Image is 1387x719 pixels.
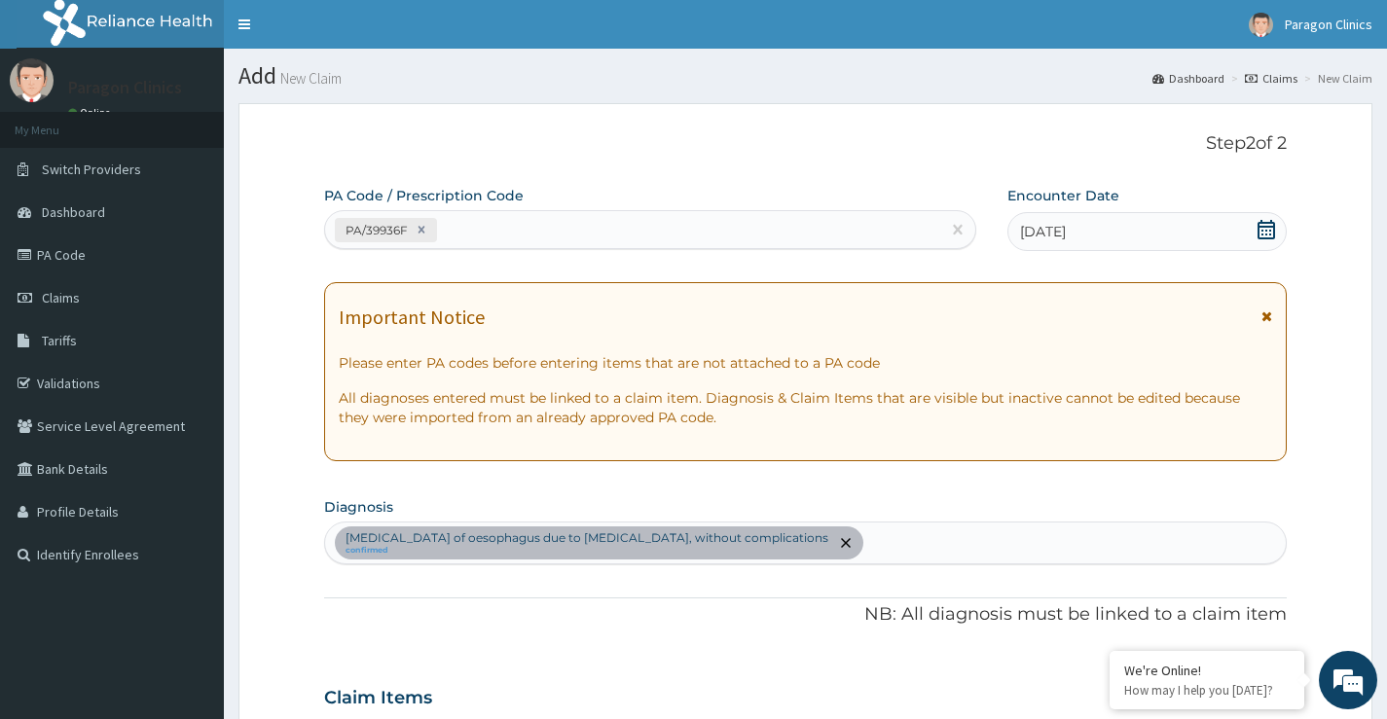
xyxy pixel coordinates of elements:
[276,71,342,86] small: New Claim
[1285,16,1372,33] span: Paragon Clinics
[324,133,1287,155] p: Step 2 of 2
[1124,662,1290,679] div: We're Online!
[324,688,432,709] h3: Claim Items
[10,497,371,565] textarea: Type your message and hit 'Enter'
[42,161,141,178] span: Switch Providers
[339,306,485,328] h1: Important Notice
[10,58,54,102] img: User Image
[42,289,80,306] span: Claims
[340,219,411,241] div: PA/39936F
[324,497,393,517] label: Diagnosis
[324,186,524,205] label: PA Code / Prescription Code
[68,79,182,96] p: Paragon Clinics
[1020,222,1066,241] span: [DATE]
[36,97,79,146] img: d_794563401_company_1708531726252_794563401
[238,63,1372,89] h1: Add
[339,388,1272,427] p: All diagnoses entered must be linked to a claim item. Diagnosis & Claim Items that are visible bu...
[101,109,327,134] div: Chat with us now
[346,530,828,546] p: [MEDICAL_DATA] of oesophagus due to [MEDICAL_DATA], without complications
[68,106,115,120] a: Online
[339,353,1272,373] p: Please enter PA codes before entering items that are not attached to a PA code
[837,534,855,552] span: remove selection option
[1124,682,1290,699] p: How may I help you today?
[42,332,77,349] span: Tariffs
[346,546,828,556] small: confirmed
[113,228,269,424] span: We're online!
[42,203,105,221] span: Dashboard
[1249,13,1273,37] img: User Image
[1007,186,1119,205] label: Encounter Date
[324,602,1287,628] p: NB: All diagnosis must be linked to a claim item
[319,10,366,56] div: Minimize live chat window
